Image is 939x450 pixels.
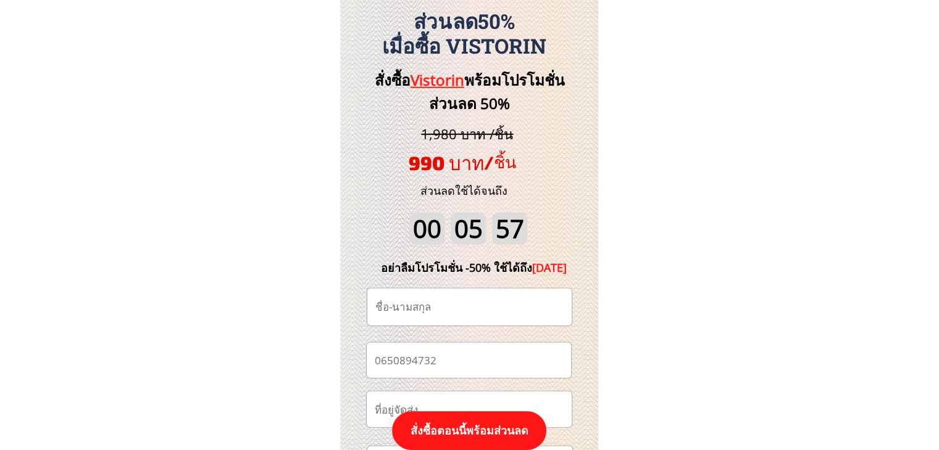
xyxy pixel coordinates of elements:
h3: สั่งซื้อ พร้อมโปรโมชั่นส่วนลด 50% [354,68,585,116]
span: [DATE] [532,260,567,275]
input: ชื่อ-นามสกุล [372,288,567,325]
p: สั่งซื้อตอนนี้พร้อมส่วนลด [392,411,546,450]
span: Vistorin [411,70,464,90]
input: เบอร์โทรศัพท์ [372,343,566,378]
h3: ส่วนลดใช้ได้จนถึง [404,182,524,200]
span: 990 บาท [409,151,484,174]
div: อย่าลืมโปรโมชั่น -50% ใช้ได้ถึง [362,259,586,277]
span: /ชิ้น [484,152,516,171]
h3: ส่วนลด50% เมื่อซื้อ Vistorin [333,9,595,58]
span: 1,980 บาท /ชิ้น [421,125,513,143]
input: ที่อยู่จัดส่ง [372,391,567,427]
